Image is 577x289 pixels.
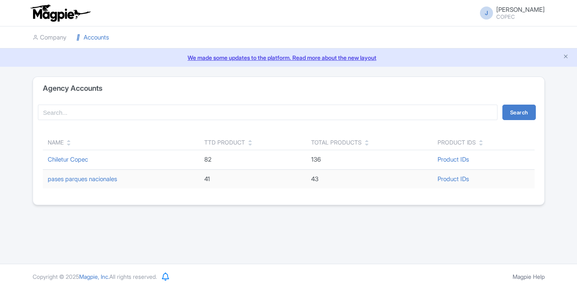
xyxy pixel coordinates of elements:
[29,4,92,22] img: logo-ab69f6fb50320c5b225c76a69d11143b.png
[38,105,498,120] input: Search...
[33,26,66,49] a: Company
[199,169,306,188] td: 41
[496,14,545,20] small: COPEC
[438,175,469,183] a: Product IDs
[475,7,545,20] a: J [PERSON_NAME] COPEC
[306,169,432,188] td: 43
[311,138,362,147] div: Total Products
[5,53,572,62] a: We made some updates to the platform. Read more about the new layout
[438,138,476,147] div: Product IDs
[43,84,102,92] h4: Agency Accounts
[28,272,162,281] div: Copyright © 2025 All rights reserved.
[480,7,493,20] span: J
[48,138,64,147] div: Name
[502,105,536,120] button: Search
[48,155,88,163] a: Chiletur Copec
[76,26,109,49] a: Accounts
[563,53,569,62] button: Close announcement
[496,6,545,13] span: [PERSON_NAME]
[438,155,469,163] a: Product IDs
[306,150,432,170] td: 136
[204,138,245,147] div: TTD Product
[513,273,545,280] a: Magpie Help
[48,175,117,183] a: pases parques nacionales
[79,273,109,280] span: Magpie, Inc.
[199,150,306,170] td: 82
